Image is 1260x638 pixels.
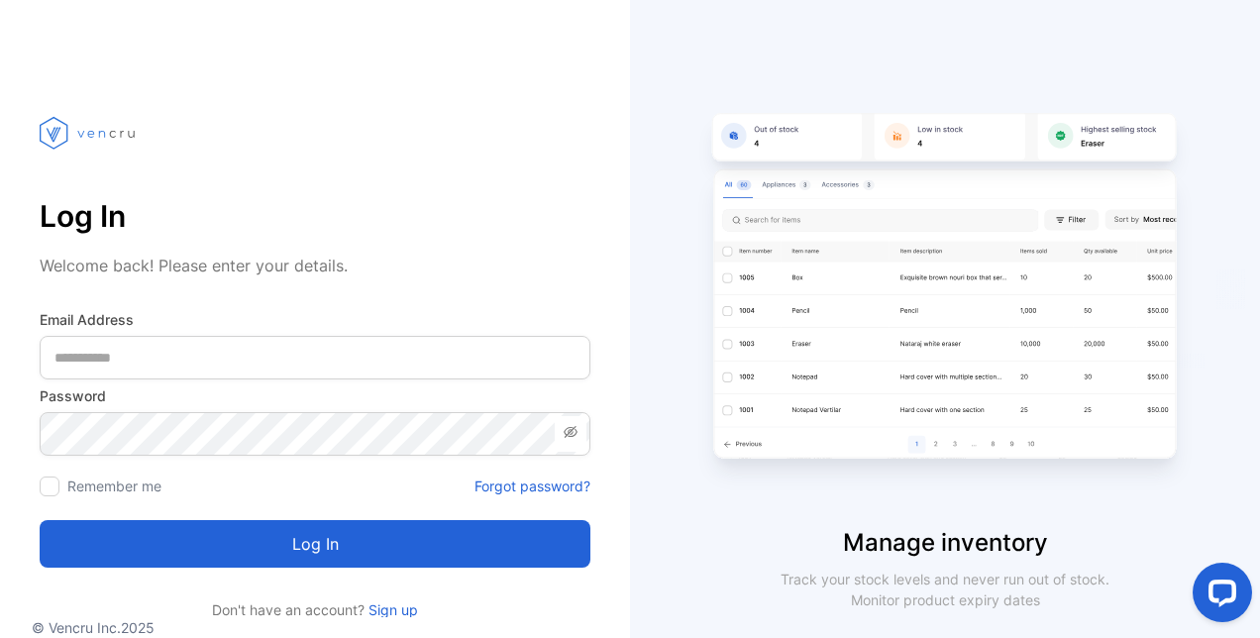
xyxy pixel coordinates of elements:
[474,476,590,496] a: Forgot password?
[40,79,139,186] img: vencru logo
[40,309,590,330] label: Email Address
[630,525,1260,561] p: Manage inventory
[755,569,1135,610] p: Track your stock levels and never run out of stock. Monitor product expiry dates
[365,601,418,618] a: Sign up
[697,79,1193,525] img: slider image
[40,520,590,568] button: Log in
[40,385,590,406] label: Password
[67,478,161,494] label: Remember me
[40,254,590,277] p: Welcome back! Please enter your details.
[1177,555,1260,638] iframe: LiveChat chat widget
[40,599,590,620] p: Don't have an account?
[40,192,590,240] p: Log In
